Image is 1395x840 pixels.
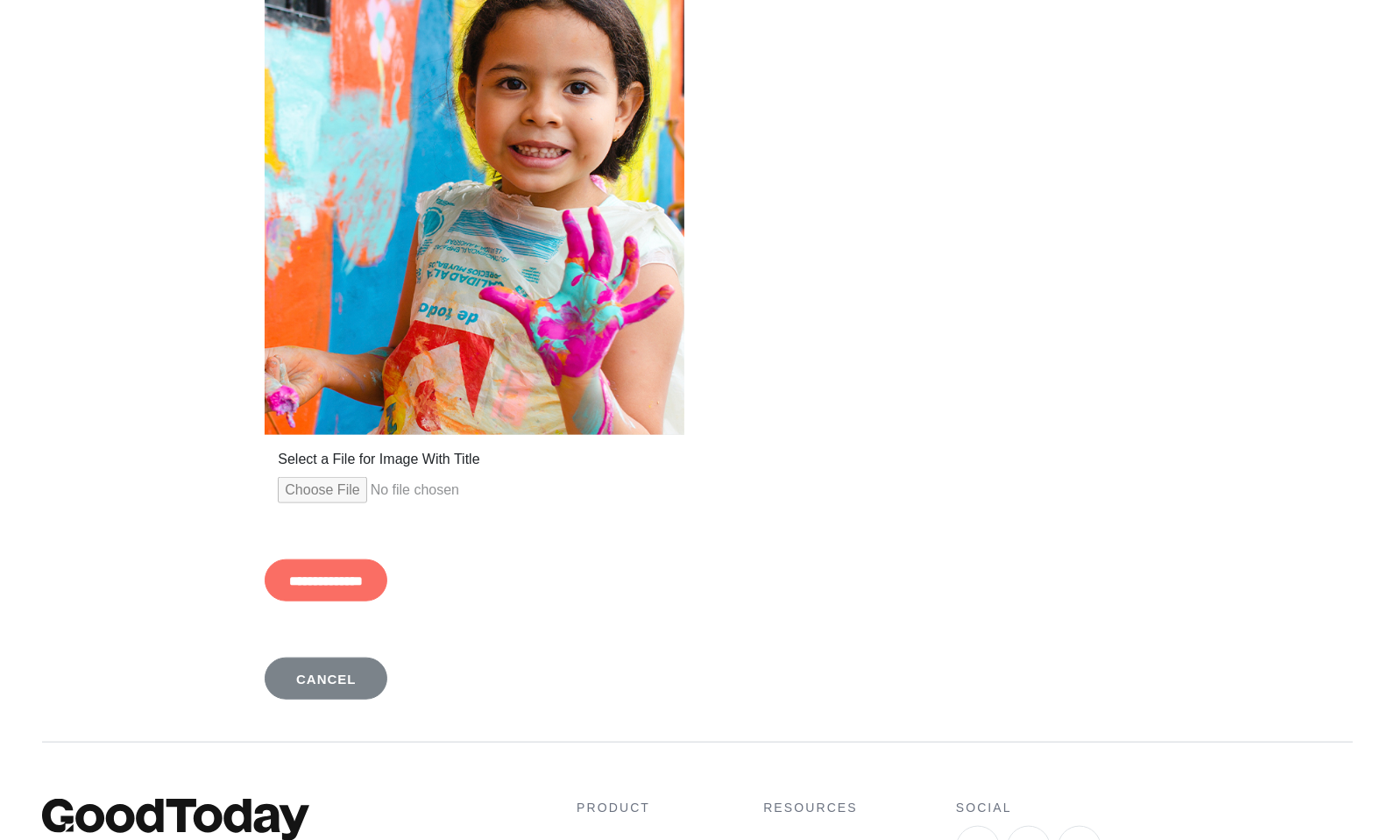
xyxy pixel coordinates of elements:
[577,799,665,817] h4: Product
[956,799,1353,817] h4: Social
[763,799,858,817] h4: Resources
[278,449,479,470] label: Select a File for Image With Title
[265,658,387,700] a: Cancel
